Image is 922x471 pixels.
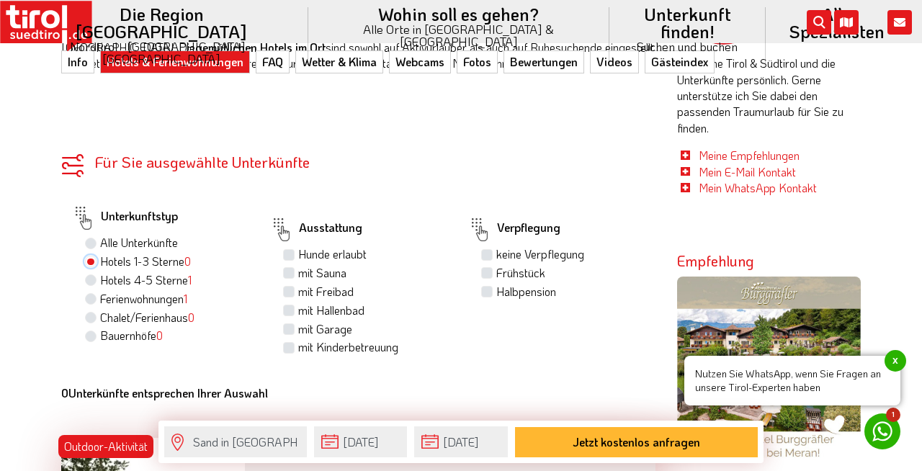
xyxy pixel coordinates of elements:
[496,265,545,281] label: Frühstück
[699,164,796,179] a: Mein E-Mail Kontakt
[677,277,861,460] img: burggraefler.jpg
[298,321,352,337] label: mit Garage
[100,235,178,251] label: Alle Unterkünfte
[515,427,758,457] button: Jetzt kostenlos anfragen
[32,40,291,65] small: Nordtirol - [GEOGRAPHIC_DATA] - [GEOGRAPHIC_DATA]
[270,213,362,246] label: Ausstattung
[699,180,817,195] a: Mein WhatsApp Kontakt
[188,310,194,325] span: 0
[58,435,153,458] div: Outdoor-Aktivität
[188,272,192,287] span: 1
[298,246,367,262] label: Hunde erlaubt
[100,328,163,344] label: Bauernhöfe
[100,272,192,288] label: Hotels 4-5 Sterne
[886,408,900,422] span: 1
[298,284,354,300] label: mit Freibad
[326,23,592,48] small: Alle Orte in [GEOGRAPHIC_DATA] & [GEOGRAPHIC_DATA]
[298,339,398,355] label: mit Kinderbetreuung
[100,254,191,269] label: Hotels 1-3 Sterne
[156,328,163,343] span: 0
[184,254,191,269] span: 0
[699,148,800,163] a: Meine Empfehlungen
[677,251,754,270] strong: Empfehlung
[72,202,178,235] label: Unterkunftstyp
[684,356,900,405] span: Nutzen Sie WhatsApp, wenn Sie Fragen an unsere Tirol-Experten haben
[864,413,900,449] a: 1 Nutzen Sie WhatsApp, wenn Sie Fragen an unsere Tirol-Experten habenx
[100,310,194,326] label: Chalet/Ferienhaus
[414,426,507,457] input: Abreise
[468,213,560,246] label: Verpflegung
[314,426,407,457] input: Anreise
[61,154,655,169] div: Für Sie ausgewählte Unterkünfte
[61,385,268,400] b: Unterkünfte entsprechen Ihrer Auswahl
[496,246,584,262] label: keine Verpflegung
[164,426,308,457] input: Wo soll's hingehen?
[298,302,364,318] label: mit Hallenbad
[496,284,556,300] label: Halbpension
[61,385,68,400] b: 0
[885,350,906,372] span: x
[834,10,859,35] i: Karte öffnen
[298,265,346,281] label: mit Sauna
[887,10,912,35] i: Kontakt
[627,40,748,53] small: Suchen und buchen
[184,291,187,306] span: 1
[100,291,187,307] label: Ferienwohnungen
